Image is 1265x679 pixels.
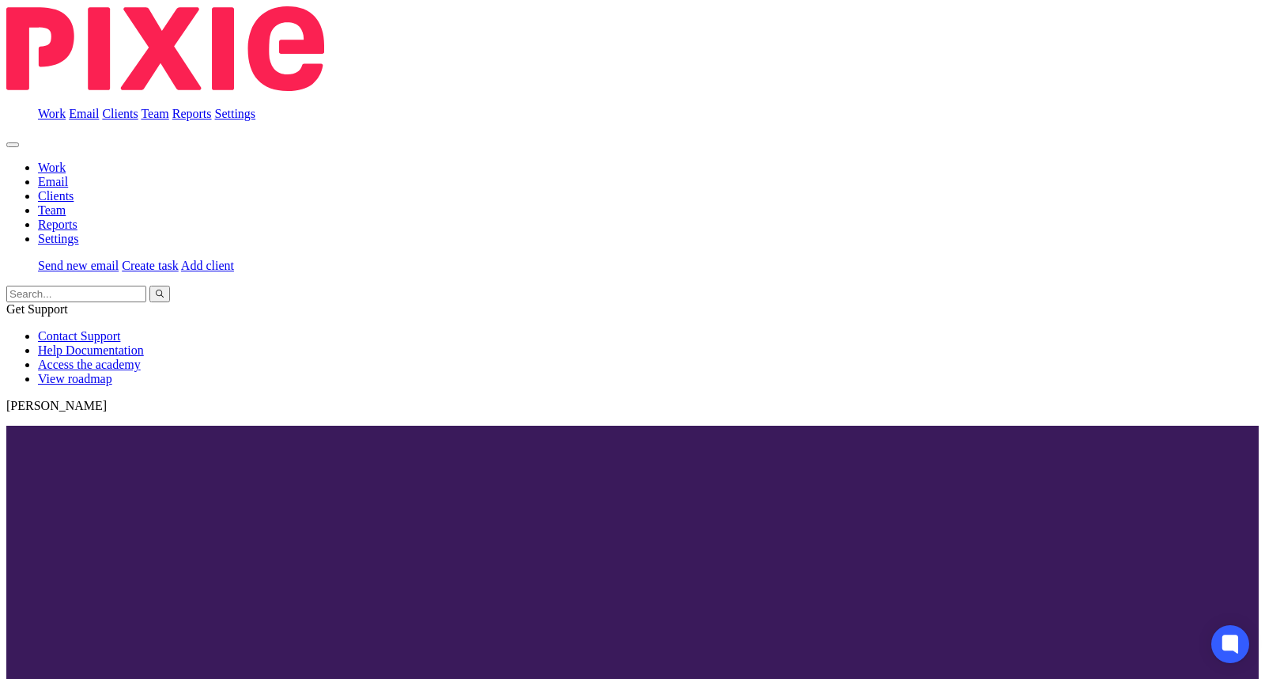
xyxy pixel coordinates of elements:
a: Email [69,107,99,120]
a: Send new email [38,259,119,272]
a: Reports [172,107,212,120]
a: Clients [38,189,74,203]
a: Work [38,107,66,120]
span: Get Support [6,302,68,316]
a: View roadmap [38,372,112,385]
input: Search [6,286,146,302]
img: Pixie [6,6,324,91]
a: Help Documentation [38,343,144,357]
a: Settings [215,107,256,120]
a: Contact Support [38,329,120,343]
a: Work [38,161,66,174]
a: Reports [38,218,77,231]
p: [PERSON_NAME] [6,399,1259,413]
a: Add client [181,259,234,272]
a: Access the academy [38,358,141,371]
a: Team [141,107,168,120]
a: Settings [38,232,79,245]
a: Email [38,175,68,188]
a: Team [38,203,66,217]
a: Clients [102,107,138,120]
a: Create task [122,259,179,272]
button: Search [149,286,170,302]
